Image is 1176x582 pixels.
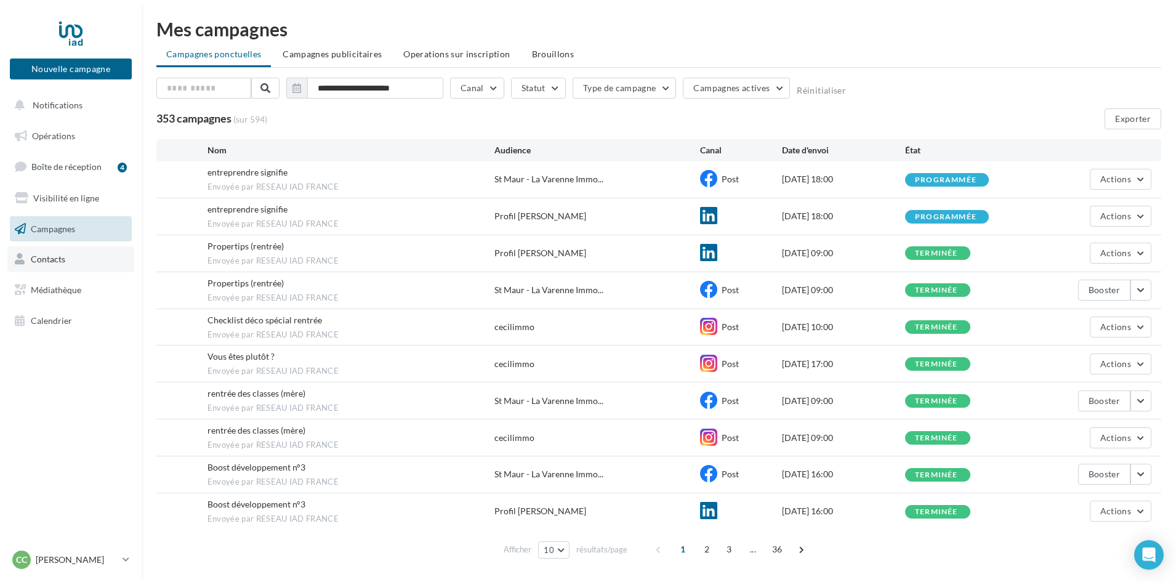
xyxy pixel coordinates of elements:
[1105,108,1161,129] button: Exporter
[782,505,905,517] div: [DATE] 16:00
[700,144,782,156] div: Canal
[1090,169,1151,190] button: Actions
[697,540,717,559] span: 2
[207,241,284,251] span: Propertips (rentrée)
[719,540,739,559] span: 3
[1100,248,1131,258] span: Actions
[494,144,699,156] div: Audience
[207,204,288,214] span: entreprendre signifie
[207,440,495,451] span: Envoyée par RESEAU IAD FRANCE
[33,193,99,203] span: Visibilité en ligne
[544,545,554,555] span: 10
[576,544,627,556] span: résultats/page
[915,471,958,479] div: terminée
[450,78,504,99] button: Canal
[207,256,495,267] span: Envoyée par RESEAU IAD FRANCE
[782,358,905,370] div: [DATE] 17:00
[767,540,787,559] span: 36
[782,321,905,333] div: [DATE] 10:00
[1100,174,1131,184] span: Actions
[782,247,905,259] div: [DATE] 09:00
[207,329,495,341] span: Envoyée par RESEAU IAD FRANCE
[7,123,134,149] a: Opérations
[403,49,510,59] span: Operations sur inscription
[1134,540,1164,570] div: Open Intercom Messenger
[504,544,531,556] span: Afficher
[915,213,977,221] div: programmée
[31,285,81,295] span: Médiathèque
[722,358,739,369] span: Post
[494,468,603,480] span: St Maur - La Varenne Immo...
[1090,243,1151,264] button: Actions
[207,388,305,398] span: rentrée des classes (mère)
[7,153,134,180] a: Boîte de réception4
[10,59,132,79] button: Nouvelle campagne
[1100,211,1131,221] span: Actions
[743,540,763,559] span: ...
[782,284,905,296] div: [DATE] 09:00
[538,541,570,559] button: 10
[915,323,958,331] div: terminée
[32,131,75,141] span: Opérations
[905,144,1028,156] div: État
[1078,390,1130,411] button: Booster
[722,395,739,406] span: Post
[233,113,267,126] span: (sur 594)
[722,174,739,184] span: Post
[511,78,566,99] button: Statut
[7,246,134,272] a: Contacts
[693,83,770,93] span: Campagnes actives
[207,499,305,509] span: Boost développement n°3
[494,432,534,444] div: cecilimmo
[1090,206,1151,227] button: Actions
[207,514,495,525] span: Envoyée par RESEAU IAD FRANCE
[118,163,127,172] div: 4
[7,216,134,242] a: Campagnes
[722,285,739,295] span: Post
[207,403,495,414] span: Envoyée par RESEAU IAD FRANCE
[156,20,1161,38] div: Mes campagnes
[782,468,905,480] div: [DATE] 16:00
[36,554,118,566] p: [PERSON_NAME]
[207,315,322,325] span: Checklist déco spécial rentrée
[283,49,382,59] span: Campagnes publicitaires
[782,173,905,185] div: [DATE] 18:00
[207,278,284,288] span: Propertips (rentrée)
[1100,358,1131,369] span: Actions
[494,358,534,370] div: cecilimmo
[915,434,958,442] div: terminée
[494,210,586,222] div: Profil [PERSON_NAME]
[7,277,134,303] a: Médiathèque
[494,321,534,333] div: cecilimmo
[782,144,905,156] div: Date d'envoi
[494,173,603,185] span: St Maur - La Varenne Immo...
[722,469,739,479] span: Post
[207,477,495,488] span: Envoyée par RESEAU IAD FRANCE
[16,554,27,566] span: Cc
[207,293,495,304] span: Envoyée par RESEAU IAD FRANCE
[7,308,134,334] a: Calendrier
[207,219,495,230] span: Envoyée par RESEAU IAD FRANCE
[10,548,132,572] a: Cc [PERSON_NAME]
[207,462,305,472] span: Boost développement n°3
[722,321,739,332] span: Post
[207,144,495,156] div: Nom
[1100,506,1131,516] span: Actions
[207,351,275,362] span: Vous êtes plutôt ?
[782,210,905,222] div: [DATE] 18:00
[156,111,232,125] span: 353 campagnes
[573,78,677,99] button: Type de campagne
[494,247,586,259] div: Profil [PERSON_NAME]
[683,78,790,99] button: Campagnes actives
[1090,427,1151,448] button: Actions
[207,182,495,193] span: Envoyée par RESEAU IAD FRANCE
[494,395,603,407] span: St Maur - La Varenne Immo...
[915,176,977,184] div: programmée
[673,540,693,559] span: 1
[1090,317,1151,337] button: Actions
[1090,501,1151,522] button: Actions
[1100,321,1131,332] span: Actions
[207,366,495,377] span: Envoyée par RESEAU IAD FRANCE
[1078,280,1130,301] button: Booster
[915,397,958,405] div: terminée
